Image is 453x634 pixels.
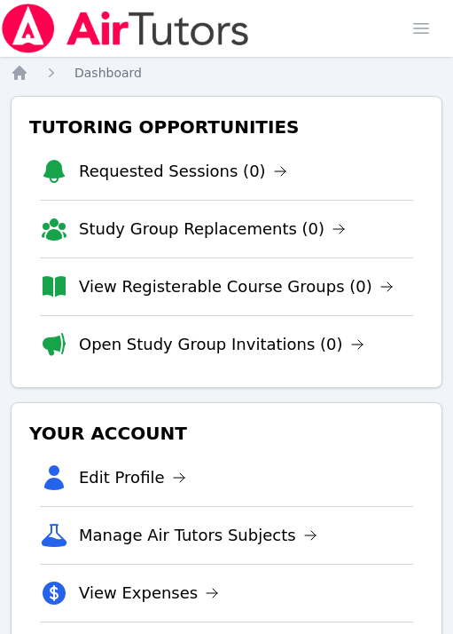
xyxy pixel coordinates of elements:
a: View Registerable Course Groups (0) [79,274,394,299]
a: Requested Sessions (0) [79,159,287,184]
a: Manage Air Tutors Subjects [79,523,317,548]
a: Dashboard [74,64,142,82]
span: Dashboard [74,66,142,80]
a: Edit Profile [79,465,186,490]
h3: Tutoring Opportunities [26,111,427,143]
nav: Breadcrumb [11,64,442,82]
h3: Your Account [26,417,427,449]
a: Open Study Group Invitations (0) [79,332,364,357]
a: View Expenses [79,581,219,606]
a: Study Group Replacements (0) [79,217,346,242]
